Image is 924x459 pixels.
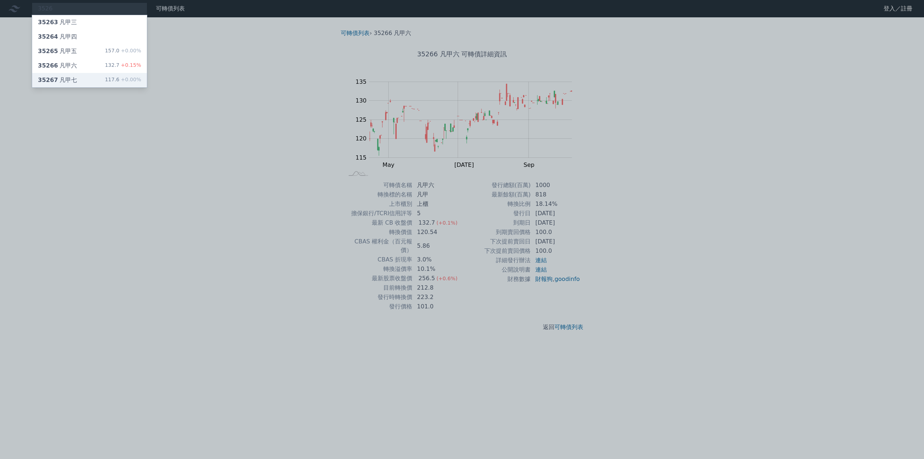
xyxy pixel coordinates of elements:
[32,30,147,44] a: 35264凡甲四
[32,59,147,73] a: 35266凡甲六 132.7+0.15%
[38,48,58,55] span: 35265
[119,62,141,68] span: +0.15%
[38,18,77,27] div: 凡甲三
[105,47,141,56] div: 157.0
[32,15,147,30] a: 35263凡甲三
[38,77,58,83] span: 35267
[105,76,141,85] div: 117.6
[105,61,141,70] div: 132.7
[119,48,141,53] span: +0.00%
[38,33,58,40] span: 35264
[32,73,147,87] a: 35267凡甲七 117.6+0.00%
[38,33,77,41] div: 凡甲四
[38,47,77,56] div: 凡甲五
[38,19,58,26] span: 35263
[38,61,77,70] div: 凡甲六
[38,76,77,85] div: 凡甲七
[119,77,141,82] span: +0.00%
[32,44,147,59] a: 35265凡甲五 157.0+0.00%
[38,62,58,69] span: 35266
